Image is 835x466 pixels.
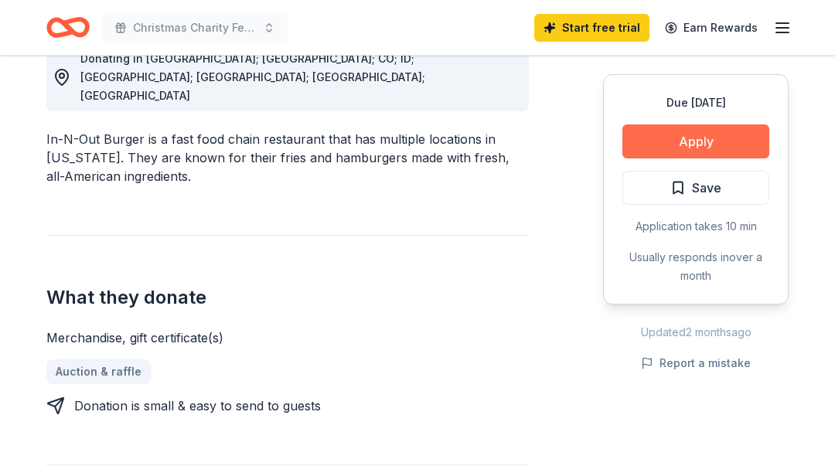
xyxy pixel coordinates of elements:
div: In-N-Out Burger is a fast food chain restaurant that has multiple locations in [US_STATE]. They a... [46,130,529,185]
span: Christmas Charity Festival [133,19,257,37]
span: Donating in [GEOGRAPHIC_DATA]; [GEOGRAPHIC_DATA]; CO; ID; [GEOGRAPHIC_DATA]; [GEOGRAPHIC_DATA]; [... [80,52,425,102]
button: Report a mistake [641,354,751,372]
div: Updated 2 months ago [603,323,789,342]
h2: What they donate [46,285,529,310]
div: Merchandise, gift certificate(s) [46,328,529,347]
a: Auction & raffle [46,359,151,384]
div: Due [DATE] [622,94,769,112]
div: Application takes 10 min [622,217,769,236]
span: Save [692,178,721,198]
button: Save [622,171,769,205]
div: Usually responds in over a month [622,248,769,285]
a: Start free trial [534,14,649,42]
a: Home [46,9,90,46]
button: Christmas Charity Festival [102,12,288,43]
a: Earn Rewards [656,14,767,42]
div: Donation is small & easy to send to guests [74,396,321,415]
button: Apply [622,124,769,158]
